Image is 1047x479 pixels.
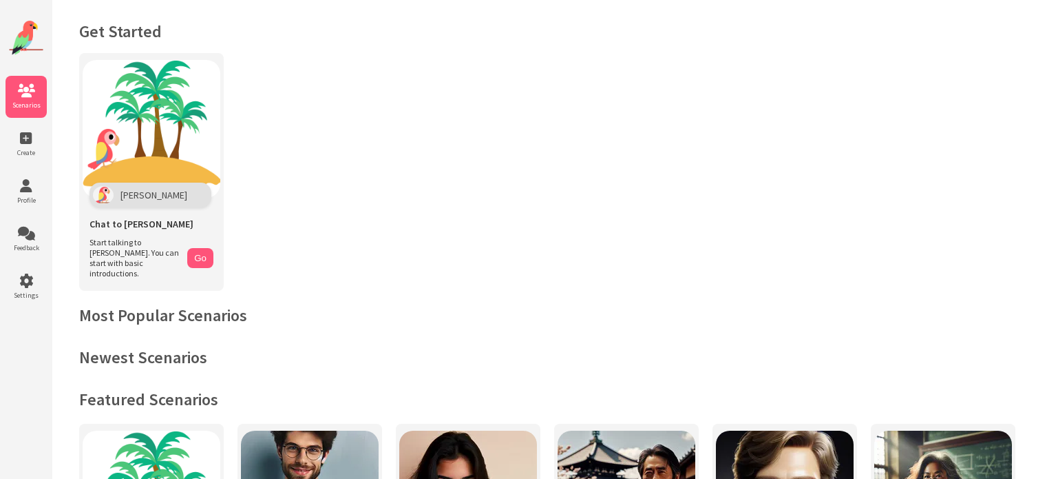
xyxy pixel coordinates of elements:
h2: Most Popular Scenarios [79,305,1019,326]
h1: Get Started [79,21,1019,42]
span: [PERSON_NAME] [120,189,187,201]
button: Go [187,248,213,268]
span: Create [6,148,47,157]
span: Feedback [6,243,47,252]
img: Chat with Polly [83,60,220,198]
span: Scenarios [6,101,47,110]
img: Polly [93,186,114,204]
h2: Newest Scenarios [79,347,1019,368]
span: Profile [6,196,47,205]
h2: Featured Scenarios [79,389,1019,410]
span: Settings [6,291,47,300]
img: Website Logo [9,21,43,55]
span: Chat to [PERSON_NAME] [89,218,193,230]
span: Start talking to [PERSON_NAME]. You can start with basic introductions. [89,237,180,278]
